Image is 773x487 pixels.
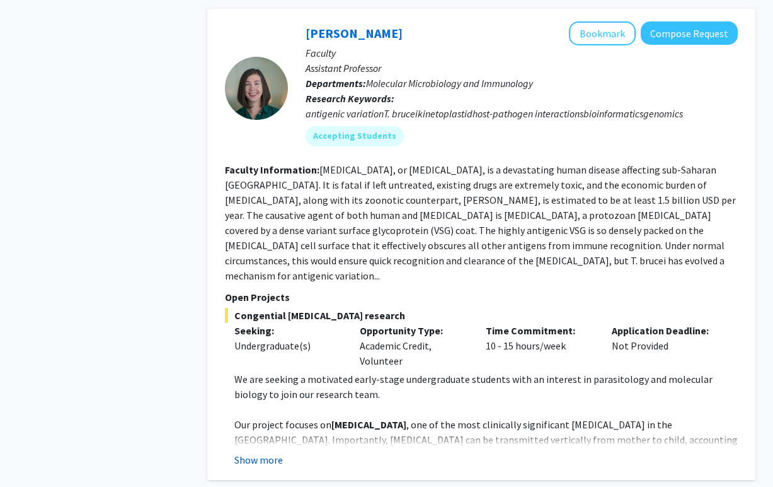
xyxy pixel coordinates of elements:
[366,77,533,90] span: Molecular Microbiology and Immunology
[306,77,366,90] b: Departments:
[331,418,406,431] strong: [MEDICAL_DATA]
[306,45,738,61] p: Faculty
[234,373,713,401] span: We are seeking a motivated early-stage undergraduate students with an interest in parasitology an...
[612,323,719,338] p: Application Deadline:
[602,323,728,368] div: Not Provided
[225,163,319,176] b: Faculty Information:
[350,323,476,368] div: Academic Credit, Volunteer
[225,308,738,323] span: Congential [MEDICAL_DATA] research
[360,323,467,338] p: Opportunity Type:
[476,323,602,368] div: 10 - 15 hours/week
[225,290,738,305] p: Open Projects
[9,430,54,478] iframe: Chat
[306,126,404,146] mat-chip: Accepting Students
[234,338,341,353] div: Undergraduate(s)
[486,323,593,338] p: Time Commitment:
[225,163,736,282] fg-read-more: [MEDICAL_DATA], or [MEDICAL_DATA], is a devastating human disease affecting sub-Saharan [GEOGRAPH...
[234,323,341,338] p: Seeking:
[306,106,738,121] div: antigenic variationT. bruceikinetoplastidhost-pathogen interactionsbioinformaticsgenomics
[569,21,636,45] button: Add Monica Mugnier to Bookmarks
[306,92,394,105] b: Research Keywords:
[234,418,738,461] span: , one of the most clinically significant [MEDICAL_DATA] in the [GEOGRAPHIC_DATA]. Importantly, [M...
[234,452,283,467] button: Show more
[641,21,738,45] button: Compose Request to Monica Mugnier
[234,418,331,431] span: Our project focuses on
[306,25,403,41] a: [PERSON_NAME]
[306,61,738,76] p: Assistant Professor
